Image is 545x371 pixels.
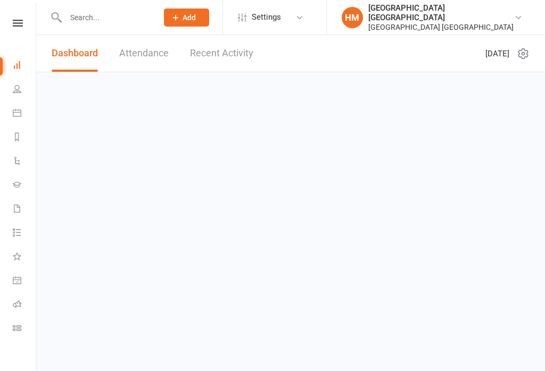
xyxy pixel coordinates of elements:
a: Reports [13,126,37,150]
span: Add [183,13,196,22]
a: Attendance [119,35,169,72]
span: Settings [252,5,281,29]
div: [GEOGRAPHIC_DATA] [GEOGRAPHIC_DATA] [368,3,514,22]
a: Roll call kiosk mode [13,293,37,317]
span: [DATE] [485,47,509,60]
a: What's New [13,246,37,269]
a: General attendance kiosk mode [13,269,37,293]
a: Class kiosk mode [13,317,37,341]
button: Add [164,9,209,27]
a: Recent Activity [190,35,253,72]
a: Calendar [13,102,37,126]
a: Dashboard [52,35,98,72]
div: [GEOGRAPHIC_DATA] [GEOGRAPHIC_DATA] [368,22,514,32]
div: HM [342,7,363,28]
input: Search... [62,10,150,25]
a: Dashboard [13,54,37,78]
a: People [13,78,37,102]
